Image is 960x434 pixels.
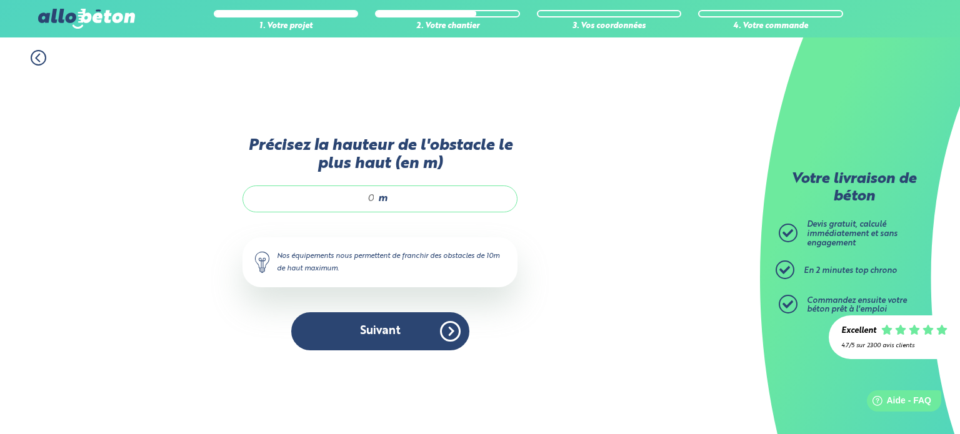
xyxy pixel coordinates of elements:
div: 2. Votre chantier [375,22,520,31]
input: 0 [256,192,375,205]
p: Votre livraison de béton [782,171,926,205]
div: 4. Votre commande [698,22,843,31]
span: Devis gratuit, calculé immédiatement et sans engagement [807,220,897,247]
div: 3. Vos coordonnées [537,22,682,31]
label: Précisez la hauteur de l'obstacle le plus haut (en m) [242,137,517,174]
div: 1. Votre projet [214,22,359,31]
span: m [378,193,387,204]
iframe: Help widget launcher [849,385,946,420]
div: Excellent [841,327,876,336]
button: Suivant [291,312,469,350]
div: Nos équipements nous permettent de franchir des obstacles de 10m de haut maximum. [242,237,517,287]
span: Commandez ensuite votre béton prêt à l'emploi [807,297,907,314]
span: En 2 minutes top chrono [804,267,897,275]
div: 4.7/5 sur 2300 avis clients [841,342,947,349]
img: allobéton [38,9,134,29]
